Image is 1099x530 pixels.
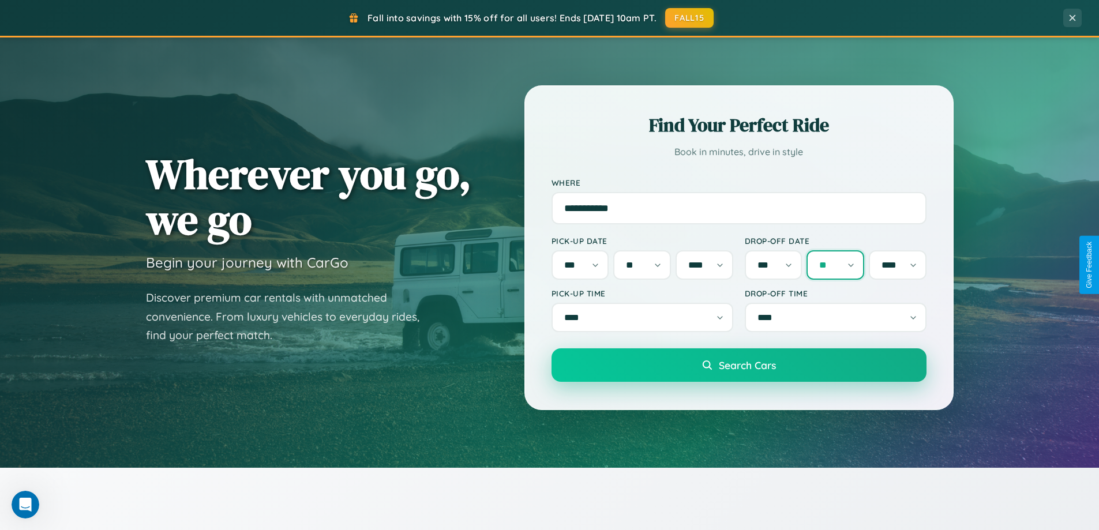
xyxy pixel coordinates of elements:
h3: Begin your journey with CarGo [146,254,348,271]
iframe: Intercom live chat [12,491,39,518]
label: Pick-up Date [552,236,733,246]
label: Drop-off Date [745,236,927,246]
h1: Wherever you go, we go [146,151,471,242]
span: Fall into savings with 15% off for all users! Ends [DATE] 10am PT. [367,12,657,24]
div: Give Feedback [1085,242,1093,288]
p: Book in minutes, drive in style [552,144,927,160]
button: FALL15 [665,8,714,28]
label: Where [552,178,927,187]
span: Search Cars [719,359,776,371]
button: Search Cars [552,348,927,382]
p: Discover premium car rentals with unmatched convenience. From luxury vehicles to everyday rides, ... [146,288,434,345]
label: Pick-up Time [552,288,733,298]
label: Drop-off Time [745,288,927,298]
h2: Find Your Perfect Ride [552,112,927,138]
